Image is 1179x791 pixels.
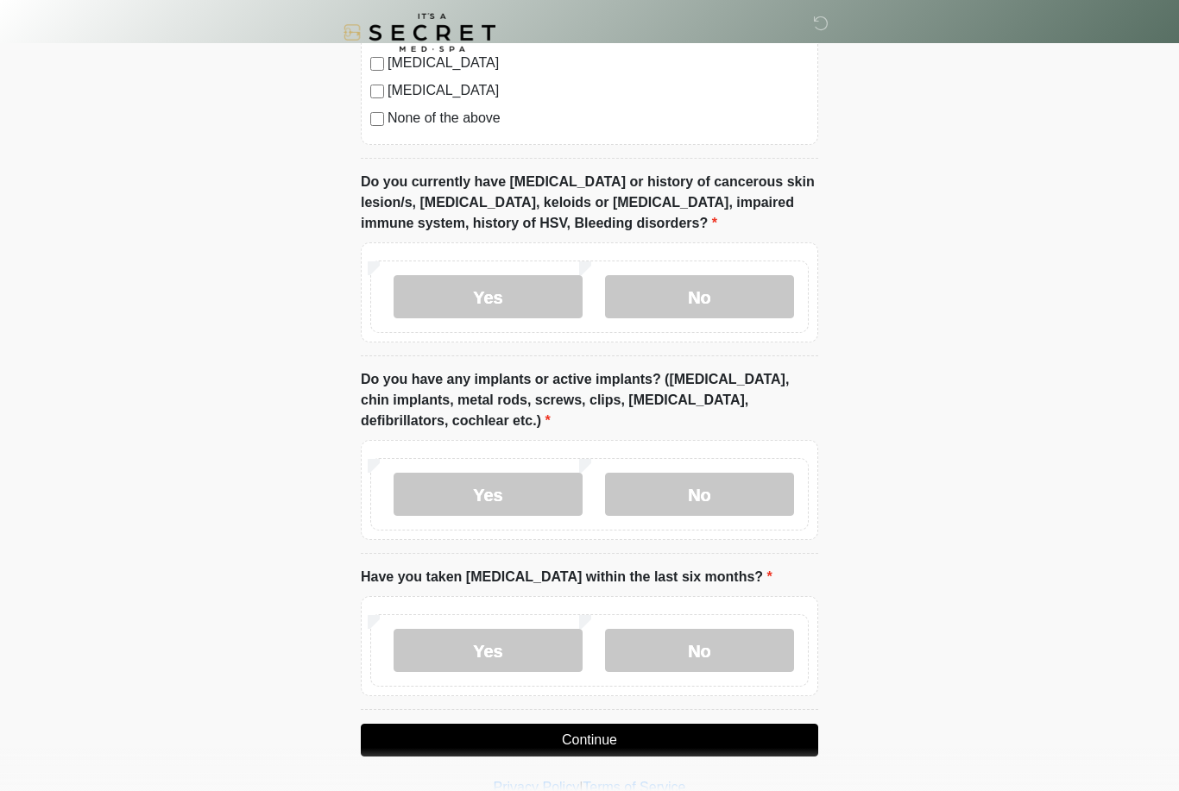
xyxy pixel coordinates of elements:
[361,172,818,234] label: Do you currently have [MEDICAL_DATA] or history of cancerous skin lesion/s, [MEDICAL_DATA], keloi...
[388,80,809,101] label: [MEDICAL_DATA]
[605,275,794,318] label: No
[394,473,583,516] label: Yes
[361,724,818,756] button: Continue
[370,112,384,126] input: None of the above
[605,629,794,672] label: No
[388,108,809,129] label: None of the above
[370,85,384,98] input: [MEDICAL_DATA]
[394,275,583,318] label: Yes
[344,13,495,52] img: It's A Secret Med Spa Logo
[394,629,583,672] label: Yes
[605,473,794,516] label: No
[361,567,772,587] label: Have you taken [MEDICAL_DATA] within the last six months?
[361,369,818,431] label: Do you have any implants or active implants? ([MEDICAL_DATA], chin implants, metal rods, screws, ...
